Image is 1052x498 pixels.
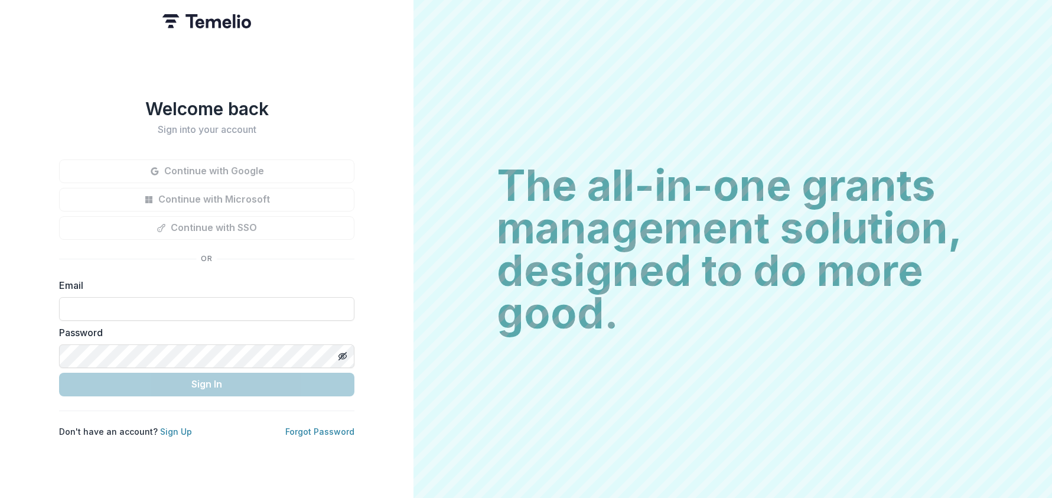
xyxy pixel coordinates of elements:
[59,160,354,183] button: Continue with Google
[59,326,347,340] label: Password
[285,427,354,437] a: Forgot Password
[59,425,192,438] p: Don't have an account?
[160,427,192,437] a: Sign Up
[59,216,354,240] button: Continue with SSO
[59,188,354,211] button: Continue with Microsoft
[59,373,354,396] button: Sign In
[162,14,251,28] img: Temelio
[59,278,347,292] label: Email
[59,124,354,135] h2: Sign into your account
[333,347,352,366] button: Toggle password visibility
[59,98,354,119] h1: Welcome back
